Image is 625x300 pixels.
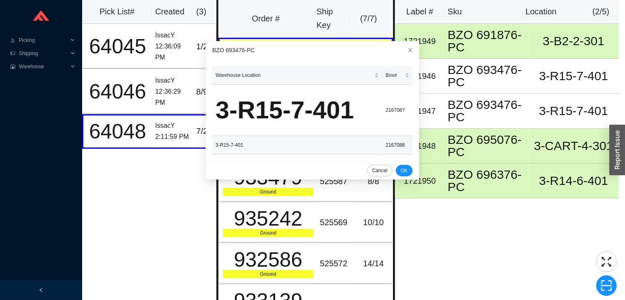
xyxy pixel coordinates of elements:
[532,105,616,117] div: 3-R15-7-401
[526,5,557,18] div: Location
[320,175,352,188] div: 525587
[398,174,441,188] div: 1721950
[196,40,221,53] div: 1 / 21
[87,81,149,102] div: 64046
[155,86,190,108] div: 12:36:29 PM
[320,257,352,270] div: 525572
[532,35,616,47] div: 3-B2-2-301
[155,75,190,86] div: IssacY
[223,229,313,237] div: Ground
[596,252,617,272] button: fullscreen
[382,85,413,136] td: 2167087
[19,60,68,73] span: Warehouse
[386,71,403,79] span: Box#
[223,208,313,229] div: 935242
[448,64,525,88] div: BZO 693476-PC
[19,34,68,47] span: Picking
[196,5,223,18] div: ( 3 )
[532,175,616,187] div: 3-R14-6-401
[398,35,441,48] div: 1721949
[448,168,525,193] div: BZO 696376-PC
[358,257,388,270] div: 14 / 14
[223,249,313,270] div: 932586
[401,41,419,59] button: Close
[448,29,525,53] div: BZO 691876-PC
[354,12,384,25] div: ( 7 / 7 )
[155,30,190,41] div: IssacY
[597,279,616,292] span: scan
[39,288,44,293] span: left
[196,125,221,138] div: 7 / 29
[155,132,190,143] div: 2:11:59 PM
[532,140,616,152] div: 3-CART-4-301
[19,47,68,60] span: Shipping
[407,47,413,53] span: close
[155,120,190,132] div: IssacY
[87,36,149,57] div: 64045
[398,69,441,83] div: 1721946
[398,104,441,118] div: 1721947
[448,134,525,158] div: BZO 695076-PC
[223,188,313,196] div: Ground
[597,256,616,268] span: fullscreen
[448,99,525,123] div: BZO 693476-PC
[212,46,413,55] div: BZO 693476-PC
[196,85,221,99] div: 8 / 9
[398,139,441,153] div: 1721948
[593,5,609,18] div: ( 2 / 5 )
[216,141,379,149] div: 3-R15-7-401
[382,136,413,155] td: 2167088
[223,270,313,278] div: Ground
[87,121,149,142] div: 64048
[367,165,392,176] button: Cancel
[372,166,387,175] span: Cancel
[382,66,413,85] th: Box# sortable
[358,216,388,229] div: 10 / 10
[358,175,388,188] div: 8 / 8
[212,66,382,85] th: Warehouse Location sortable
[401,166,408,175] span: OK
[396,165,413,176] button: OK
[532,70,616,82] div: 3-R15-7-401
[320,216,352,229] div: 525569
[155,41,190,63] div: 12:36:09 PM
[216,90,379,131] div: 3-R15-7-401
[596,275,617,296] button: scan
[216,71,373,79] span: Warehouse Location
